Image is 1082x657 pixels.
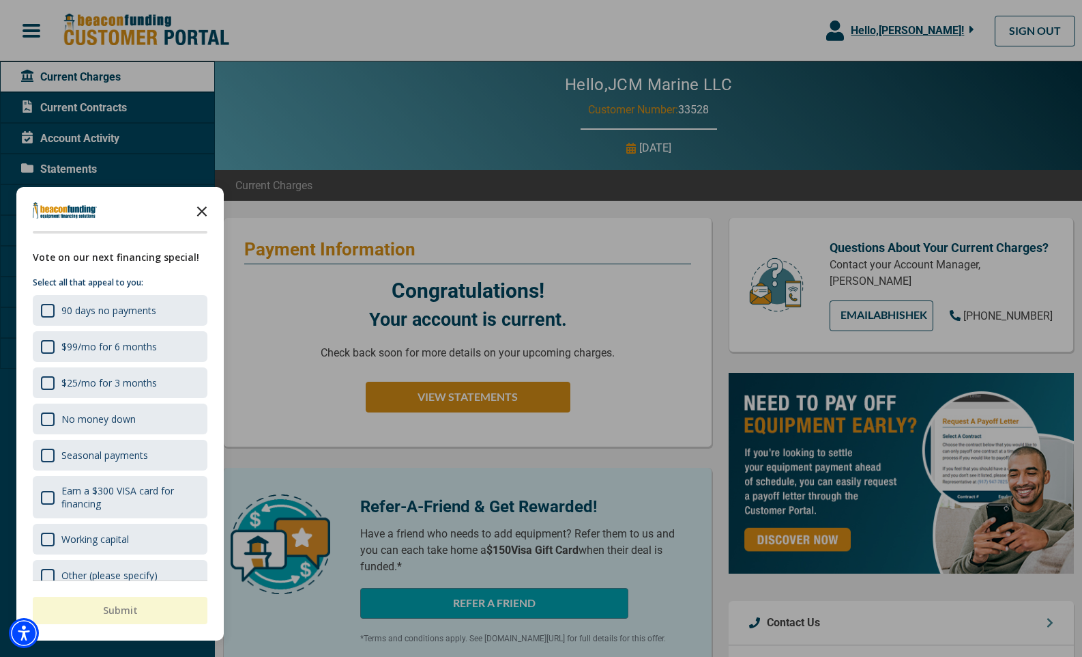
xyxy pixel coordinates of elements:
button: Close the survey [188,197,216,224]
img: Company logo [33,202,97,219]
div: $99/mo for 6 months [33,331,207,362]
div: Earn a $300 VISA card for financing [61,484,199,510]
div: $25/mo for 3 months [61,376,157,389]
div: Survey [16,187,224,641]
div: No money down [61,413,136,425]
div: 90 days no payments [33,295,207,326]
p: Select all that appeal to you: [33,276,207,290]
div: $25/mo for 3 months [33,367,207,398]
div: Accessibility Menu [9,618,39,648]
button: Submit [33,597,207,624]
div: 90 days no payments [61,304,156,317]
div: $99/mo for 6 months [61,340,157,353]
div: Other (please specify) [61,569,158,582]
div: Earn a $300 VISA card for financing [33,476,207,518]
div: Seasonal payments [61,449,148,462]
div: Seasonal payments [33,440,207,471]
div: Working capital [61,533,129,546]
div: Working capital [33,524,207,555]
div: Vote on our next financing special! [33,250,207,265]
div: Other (please specify) [33,560,207,591]
div: No money down [33,404,207,434]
